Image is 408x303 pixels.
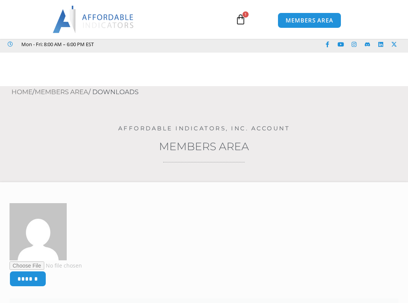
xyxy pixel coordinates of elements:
a: MEMBERS AREA [278,13,341,28]
span: Mon - Fri: 8:00 AM – 6:00 PM EST [19,40,94,49]
span: MEMBERS AREA [286,18,333,23]
a: Members Area [35,88,88,96]
nav: Breadcrumb [11,86,408,98]
span: 1 [243,11,249,18]
img: LogoAI | Affordable Indicators – NinjaTrader [53,6,135,33]
iframe: Customer reviews powered by Trustpilot [98,40,212,48]
img: 306a39d853fe7ca0a83b64c3a9ab38c2617219f6aea081d20322e8e32295346b [10,203,67,260]
a: Affordable Indicators, Inc. Account [118,125,290,132]
a: 1 [224,8,257,30]
a: Home [11,88,32,96]
a: Members Area [159,140,249,153]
